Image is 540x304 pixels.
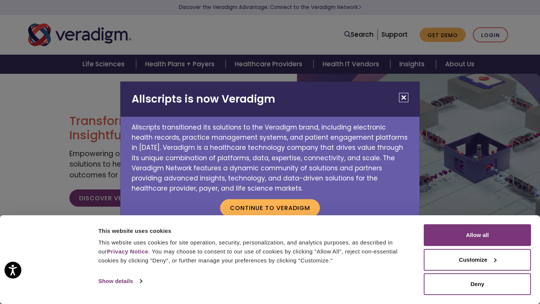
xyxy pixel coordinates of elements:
[98,276,142,287] a: Show details
[424,273,531,295] button: Deny
[120,117,420,194] p: Allscripts transitioned its solutions to the Veradigm brand, including electronic health records,...
[399,93,408,102] button: Close
[120,82,420,117] h2: Allscripts is now Veradigm
[424,224,531,246] button: Allow all
[424,249,531,271] button: Customize
[98,238,415,265] div: This website uses cookies for site operation, security, personalization, and analytics purposes, ...
[98,227,415,235] div: This website uses cookies
[220,199,320,216] button: Continue to Veradigm
[107,248,148,255] a: Privacy Notice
